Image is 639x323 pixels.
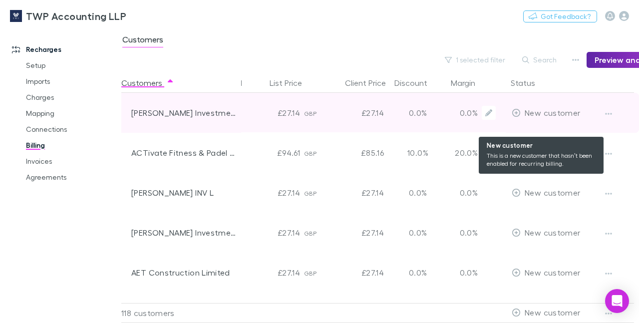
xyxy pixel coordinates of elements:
[26,10,126,22] h3: TWP Accounting LLP
[525,108,580,117] span: New customer
[388,173,448,213] div: 0.0%
[16,89,128,105] a: Charges
[16,137,128,153] a: Billing
[394,73,439,93] button: Discount
[388,213,448,253] div: 0.0%
[131,93,237,133] div: [PERSON_NAME] Investments Limited
[525,268,580,277] span: New customer
[304,150,317,157] span: GBP
[482,106,496,120] button: Edit
[131,213,237,253] div: [PERSON_NAME] Investments Portfolio Limited
[440,54,511,66] button: 1 selected filter
[304,230,317,237] span: GBP
[388,93,448,133] div: 0.0%
[452,267,478,279] p: 0.0%
[451,73,487,93] button: Margin
[525,148,580,157] span: New customer
[523,10,597,22] button: Got Feedback?
[244,213,304,253] div: £27.14
[270,73,314,93] button: List Price
[328,173,388,213] div: £27.14
[511,73,547,93] button: Status
[345,73,398,93] button: Client Price
[10,10,22,22] img: TWP Accounting LLP's Logo
[16,57,128,73] a: Setup
[122,34,163,47] span: Customers
[605,289,629,313] div: Open Intercom Messenger
[131,173,237,213] div: [PERSON_NAME] INV L
[452,107,478,119] p: 0.0%
[16,73,128,89] a: Imports
[304,270,317,277] span: GBP
[4,4,132,28] a: TWP Accounting LLP
[328,133,388,173] div: £85.16
[452,187,478,199] p: 0.0%
[328,93,388,133] div: £27.14
[244,253,304,293] div: £27.14
[121,73,174,93] button: Customers
[131,253,237,293] div: AET Construction Limited
[452,227,478,239] p: 0.0%
[16,153,128,169] a: Invoices
[452,147,478,159] p: 20.0%
[525,228,580,237] span: New customer
[328,253,388,293] div: £27.14
[304,110,317,117] span: GBP
[525,188,580,197] span: New customer
[16,121,128,137] a: Connections
[131,133,237,173] div: ACTivate Fitness & Padel Retreats Limited
[16,105,128,121] a: Mapping
[304,190,317,197] span: GBP
[244,173,304,213] div: £27.14
[244,93,304,133] div: £27.14
[2,41,128,57] a: Recharges
[244,133,304,173] div: £94.61
[517,54,563,66] button: Search
[388,133,448,173] div: 10.0%
[328,213,388,253] div: £27.14
[16,169,128,185] a: Agreements
[388,253,448,293] div: 0.0%
[121,303,241,323] div: 118 customers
